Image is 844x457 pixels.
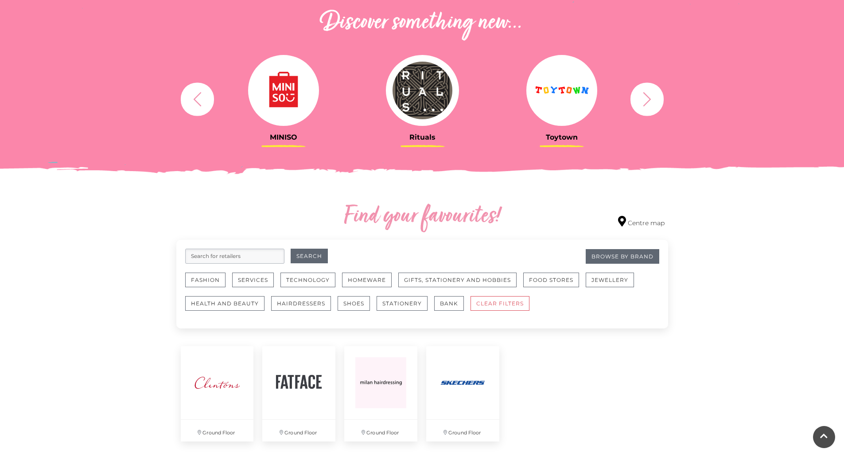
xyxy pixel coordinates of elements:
[344,420,417,441] p: Ground Floor
[434,296,464,311] button: Bank
[181,420,254,441] p: Ground Floor
[221,55,346,141] a: MINISO
[338,296,377,320] a: Shoes
[232,273,274,287] button: Services
[280,273,342,296] a: Technology
[586,249,659,264] a: Browse By Brand
[426,420,499,441] p: Ground Floor
[342,273,398,296] a: Homeware
[398,273,523,296] a: Gifts, Stationery and Hobbies
[262,420,335,441] p: Ground Floor
[176,342,258,446] a: Ground Floor
[185,273,226,287] button: Fashion
[271,296,338,320] a: Hairdressers
[471,296,529,311] button: CLEAR FILTERS
[185,249,284,264] input: Search for retailers
[261,203,584,231] h2: Find your favourites!
[360,133,486,141] h3: Rituals
[618,216,665,228] a: Centre map
[586,273,634,287] button: Jewellery
[523,273,579,287] button: Food Stores
[271,296,331,311] button: Hairdressers
[360,55,486,141] a: Rituals
[434,296,471,320] a: Bank
[185,273,232,296] a: Fashion
[398,273,517,287] button: Gifts, Stationery and Hobbies
[185,296,264,311] button: Health and Beauty
[499,133,625,141] h3: Toytown
[377,296,434,320] a: Stationery
[342,273,392,287] button: Homeware
[291,249,328,263] button: Search
[586,273,641,296] a: Jewellery
[338,296,370,311] button: Shoes
[471,296,536,320] a: CLEAR FILTERS
[340,342,422,446] a: Ground Floor
[185,296,271,320] a: Health and Beauty
[232,273,280,296] a: Services
[523,273,586,296] a: Food Stores
[258,342,340,446] a: Ground Floor
[176,9,668,37] h2: Discover something new...
[499,55,625,141] a: Toytown
[377,296,428,311] button: Stationery
[280,273,335,287] button: Technology
[221,133,346,141] h3: MINISO
[422,342,504,446] a: Ground Floor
